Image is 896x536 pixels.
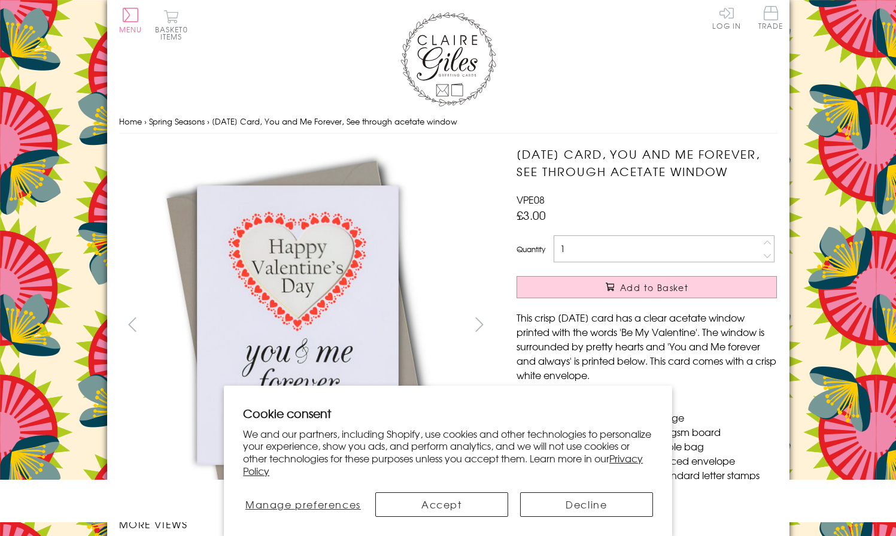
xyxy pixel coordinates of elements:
button: prev [119,311,146,338]
button: Add to Basket [517,276,777,298]
button: next [466,311,493,338]
span: Manage preferences [245,497,361,511]
span: 0 items [160,24,188,42]
span: › [144,116,147,127]
a: Log In [712,6,741,29]
a: Spring Seasons [149,116,205,127]
h1: [DATE] Card, You and Me Forever, See through acetate window [517,146,777,180]
h3: More views [119,517,493,531]
a: Home [119,116,142,127]
span: Menu [119,24,142,35]
p: We and our partners, including Shopify, use cookies and other technologies to personalize your ex... [243,428,653,477]
a: Trade [758,6,783,32]
img: Claire Giles Greetings Cards [400,12,496,107]
span: £3.00 [517,207,546,223]
label: Quantity [517,244,545,255]
span: › [207,116,209,127]
button: Manage preferences [243,492,363,517]
img: Valentine's Day Card, You and Me Forever, See through acetate window [493,146,852,505]
button: Menu [119,8,142,33]
a: Privacy Policy [243,451,643,478]
img: Valentine's Day Card, You and Me Forever, See through acetate window [119,146,478,505]
span: [DATE] Card, You and Me Forever, See through acetate window [212,116,457,127]
span: Add to Basket [620,281,688,293]
span: Trade [758,6,783,29]
button: Accept [375,492,508,517]
button: Decline [520,492,653,517]
h2: Cookie consent [243,405,653,422]
button: Basket0 items [155,10,188,40]
span: VPE08 [517,192,545,207]
nav: breadcrumbs [119,110,777,134]
p: This crisp [DATE] card has a clear acetate window printed with the words 'Be My Valentine'. The w... [517,310,777,382]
